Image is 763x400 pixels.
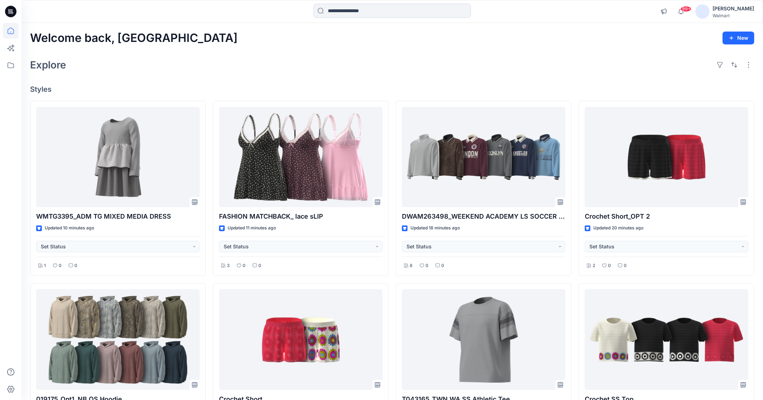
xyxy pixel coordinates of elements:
[258,262,261,270] p: 0
[593,224,643,232] p: Updated 20 minutes ago
[402,107,565,208] a: DWAM263498_WEEKEND ACADEMY LS SOCCER JERSEY
[228,224,276,232] p: Updated 11 minutes ago
[681,6,691,12] span: 99+
[227,262,230,270] p: 3
[713,13,754,18] div: Walmart
[30,59,66,71] h2: Explore
[219,107,383,208] a: FASHION MATCHBACK_ lace sLIP
[410,262,413,270] p: 6
[402,289,565,390] a: T043165_TWN WA SS Athletic Tee
[59,262,62,270] p: 0
[608,262,611,270] p: 0
[74,262,77,270] p: 0
[723,32,754,44] button: New
[624,262,627,270] p: 0
[585,289,748,390] a: Crochet SS Top
[219,289,383,390] a: Crochet Short
[30,85,754,94] h4: Styles
[45,224,94,232] p: Updated 10 minutes ago
[695,4,710,19] img: avatar
[585,107,748,208] a: Crochet Short_OPT 2
[402,211,565,222] p: DWAM263498_WEEKEND ACADEMY LS SOCCER JERSEY
[410,224,460,232] p: Updated 18 minutes ago
[243,262,246,270] p: 0
[585,211,748,222] p: Crochet Short_OPT 2
[713,4,754,13] div: [PERSON_NAME]
[36,289,200,390] a: 019175_Opt1_NB OS Hoodie
[44,262,46,270] p: 1
[36,211,200,222] p: WMTG3395_ADM TG MIXED MEDIA DRESS
[219,211,383,222] p: FASHION MATCHBACK_ lace sLIP
[426,262,428,270] p: 0
[30,32,238,45] h2: Welcome back, [GEOGRAPHIC_DATA]
[441,262,444,270] p: 0
[593,262,595,270] p: 2
[36,107,200,208] a: WMTG3395_ADM TG MIXED MEDIA DRESS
